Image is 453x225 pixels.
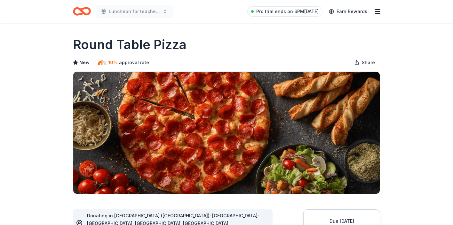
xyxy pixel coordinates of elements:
[108,59,118,66] span: 10%
[79,59,90,66] span: New
[311,217,372,225] div: Due [DATE]
[73,72,380,194] img: Image for Round Table Pizza
[96,5,173,18] button: Luncheon for teachers and staff
[119,59,149,66] span: approval rate
[73,4,91,19] a: Home
[325,6,371,17] a: Earn Rewards
[109,8,160,15] span: Luncheon for teachers and staff
[247,6,322,17] a: Pro trial ends on 6PM[DATE]
[362,59,375,66] span: Share
[349,56,380,69] button: Share
[73,36,187,54] h1: Round Table Pizza
[256,8,319,15] span: Pro trial ends on 6PM[DATE]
